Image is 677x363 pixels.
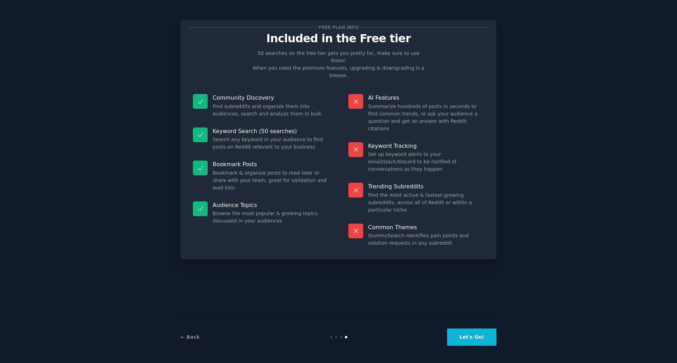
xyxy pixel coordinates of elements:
dd: Find the most active & fastest-growing subreddits, across all of Reddit or within a particular niche [368,192,484,214]
dd: GummySearch identifies pain points and solution requests in any subreddit [368,232,484,247]
p: Trending Subreddits [368,183,484,190]
span: Free plan info [317,24,360,31]
p: Keyword Tracking [368,142,484,150]
p: Common Themes [368,224,484,231]
dd: Set up keyword alerts to your email/slack/discord to be notified of conversations as they happen [368,151,484,173]
p: AI Features [368,94,484,101]
dd: Summarize hundreds of posts in seconds to find common trends, or ask your audience a question and... [368,103,484,132]
p: Included in the Free tier [188,32,489,45]
button: Let's Go! [447,328,496,346]
p: Audience Topics [213,201,329,209]
dd: Browse the most popular & growing topics discussed in your audiences [213,210,329,225]
a: ← Back [181,334,200,340]
dd: Find subreddits and organize them into audiences, search and analyze them in bulk [213,103,329,118]
p: Community Discovery [213,94,329,101]
p: Keyword Search (50 searches) [213,127,329,135]
p: Bookmark Posts [213,161,329,168]
p: 50 searches on the free tier gets you pretty far, make sure to use them! When you need the premiu... [250,50,427,79]
dd: Search any keyword in your audience to find posts on Reddit relevant to your business [213,136,329,151]
dd: Bookmark & organize posts to read later or share with your team, great for validation and lead lists [213,169,329,192]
